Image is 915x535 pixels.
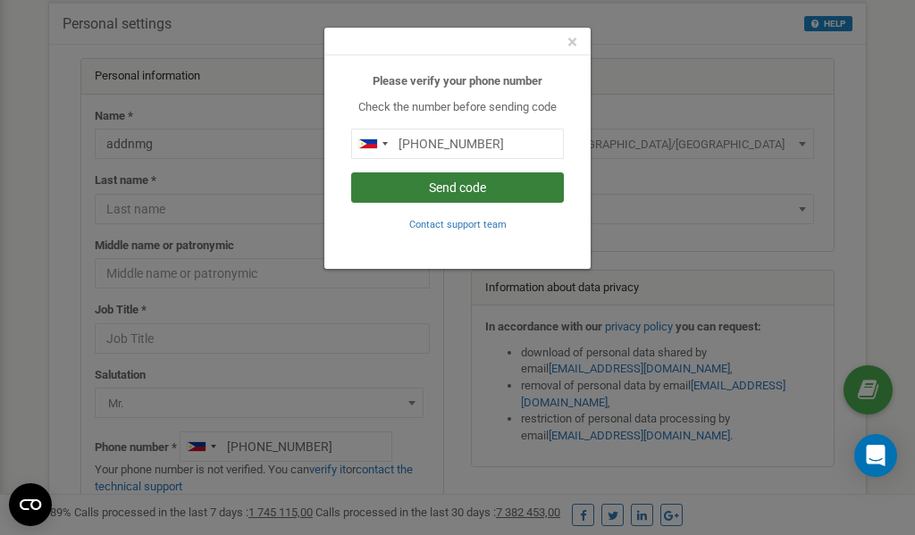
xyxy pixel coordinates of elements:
div: Telephone country code [352,130,393,158]
span: × [567,31,577,53]
div: Open Intercom Messenger [854,434,897,477]
b: Please verify your phone number [373,74,542,88]
input: 0905 123 4567 [351,129,564,159]
button: Open CMP widget [9,483,52,526]
button: Close [567,33,577,52]
small: Contact support team [409,219,507,230]
p: Check the number before sending code [351,99,564,116]
a: Contact support team [409,217,507,230]
button: Send code [351,172,564,203]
